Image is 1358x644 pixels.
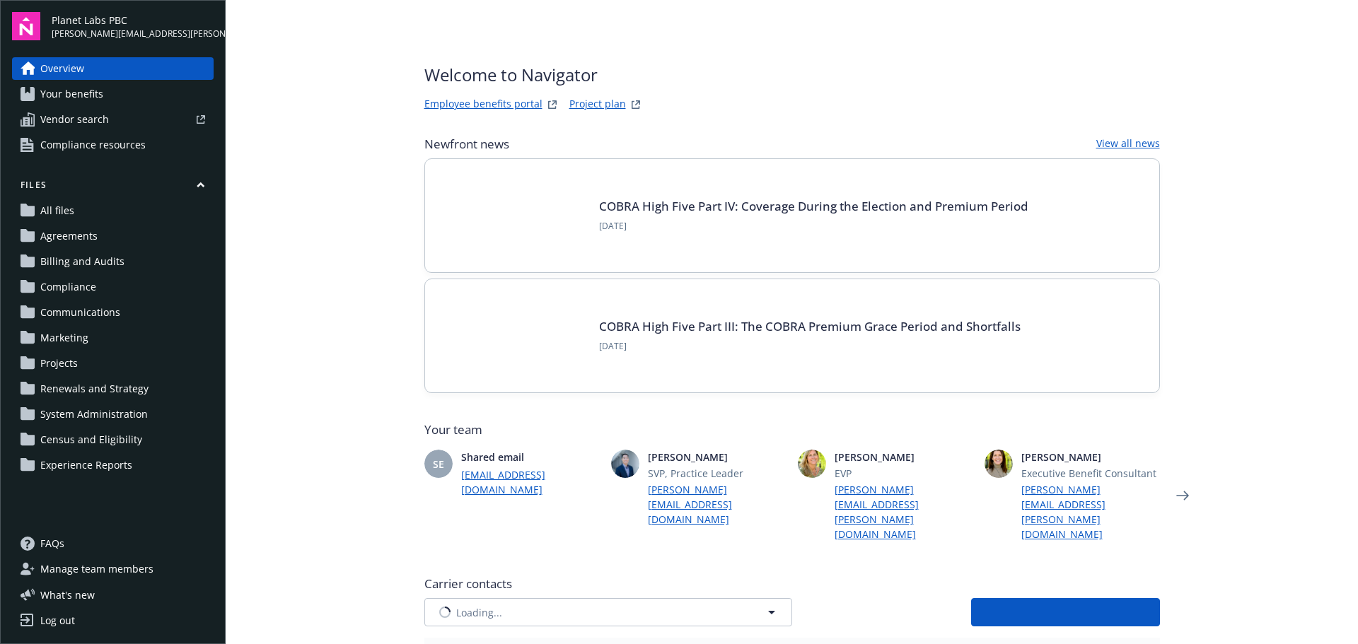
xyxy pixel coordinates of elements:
[40,428,142,451] span: Census and Eligibility
[12,250,214,273] a: Billing and Audits
[1171,484,1194,507] a: Next
[12,532,214,555] a: FAQs
[985,450,1013,478] img: photo
[40,403,148,426] span: System Administration
[599,220,1028,233] span: [DATE]
[12,57,214,80] a: Overview
[424,136,509,153] span: Newfront news
[12,352,214,375] a: Projects
[648,450,787,464] span: [PERSON_NAME]
[12,12,40,40] img: navigator-logo.svg
[424,598,792,626] button: Loading...
[994,605,1137,619] span: Download all carrier contacts
[40,83,103,105] span: Your benefits
[1021,466,1160,481] span: Executive Benefit Consultant
[599,340,1021,353] span: [DATE]
[52,13,214,28] span: Planet Labs PBC
[40,225,98,247] span: Agreements
[424,96,542,113] a: Employee benefits portal
[835,482,973,541] a: [PERSON_NAME][EMAIL_ADDRESS][PERSON_NAME][DOMAIN_NAME]
[40,134,146,156] span: Compliance resources
[12,301,214,324] a: Communications
[12,428,214,451] a: Census and Eligibility
[599,198,1028,214] a: COBRA High Five Part IV: Coverage During the Election and Premium Period
[40,57,84,80] span: Overview
[40,609,75,632] div: Log out
[12,276,214,298] a: Compliance
[40,108,109,131] span: Vendor search
[12,134,214,156] a: Compliance resources
[12,225,214,247] a: Agreements
[835,450,973,464] span: [PERSON_NAME]
[835,466,973,481] span: EVP
[40,454,132,476] span: Experience Reports
[40,352,78,375] span: Projects
[448,182,582,250] img: BLOG-Card Image - Compliance - COBRA High Five Pt 4 - 09-04-25.jpg
[424,575,1160,592] span: Carrier contacts
[12,403,214,426] a: System Administration
[544,96,561,113] a: striveWebsite
[433,457,444,472] span: SE
[971,598,1160,626] button: Download all carrier contacts
[40,587,95,602] span: What ' s new
[12,377,214,400] a: Renewals and Strategy
[40,327,88,349] span: Marketing
[12,199,214,222] a: All files
[627,96,644,113] a: projectPlanWebsite
[461,467,600,497] a: [EMAIL_ADDRESS][DOMAIN_NAME]
[52,12,214,40] button: Planet Labs PBC[PERSON_NAME][EMAIL_ADDRESS][PERSON_NAME][DOMAIN_NAME]
[456,605,502,620] span: Loading...
[461,450,600,464] span: Shared email
[648,466,787,481] span: SVP, Practice Leader
[1096,136,1160,153] a: View all news
[40,199,74,222] span: All files
[40,558,153,580] span: Manage team members
[40,301,120,324] span: Communications
[40,532,64,555] span: FAQs
[1021,482,1160,541] a: [PERSON_NAME][EMAIL_ADDRESS][PERSON_NAME][DOMAIN_NAME]
[648,482,787,527] a: [PERSON_NAME][EMAIL_ADDRESS][DOMAIN_NAME]
[40,250,124,273] span: Billing and Audits
[448,302,582,370] img: BLOG-Card Image - Compliance - COBRA High Five Pt 3 - 09-03-25.jpg
[599,318,1021,334] a: COBRA High Five Part III: The COBRA Premium Grace Period and Shortfalls
[52,28,214,40] span: [PERSON_NAME][EMAIL_ADDRESS][PERSON_NAME][DOMAIN_NAME]
[424,62,644,88] span: Welcome to Navigator
[424,421,1160,438] span: Your team
[40,377,149,400] span: Renewals and Strategy
[40,276,96,298] span: Compliance
[12,179,214,197] button: Files
[1021,450,1160,464] span: [PERSON_NAME]
[12,454,214,476] a: Experience Reports
[12,108,214,131] a: Vendor search
[12,83,214,105] a: Your benefits
[12,327,214,349] a: Marketing
[12,587,117,602] button: What's new
[798,450,826,478] img: photo
[12,558,214,580] a: Manage team members
[611,450,639,478] img: photo
[569,96,626,113] a: Project plan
